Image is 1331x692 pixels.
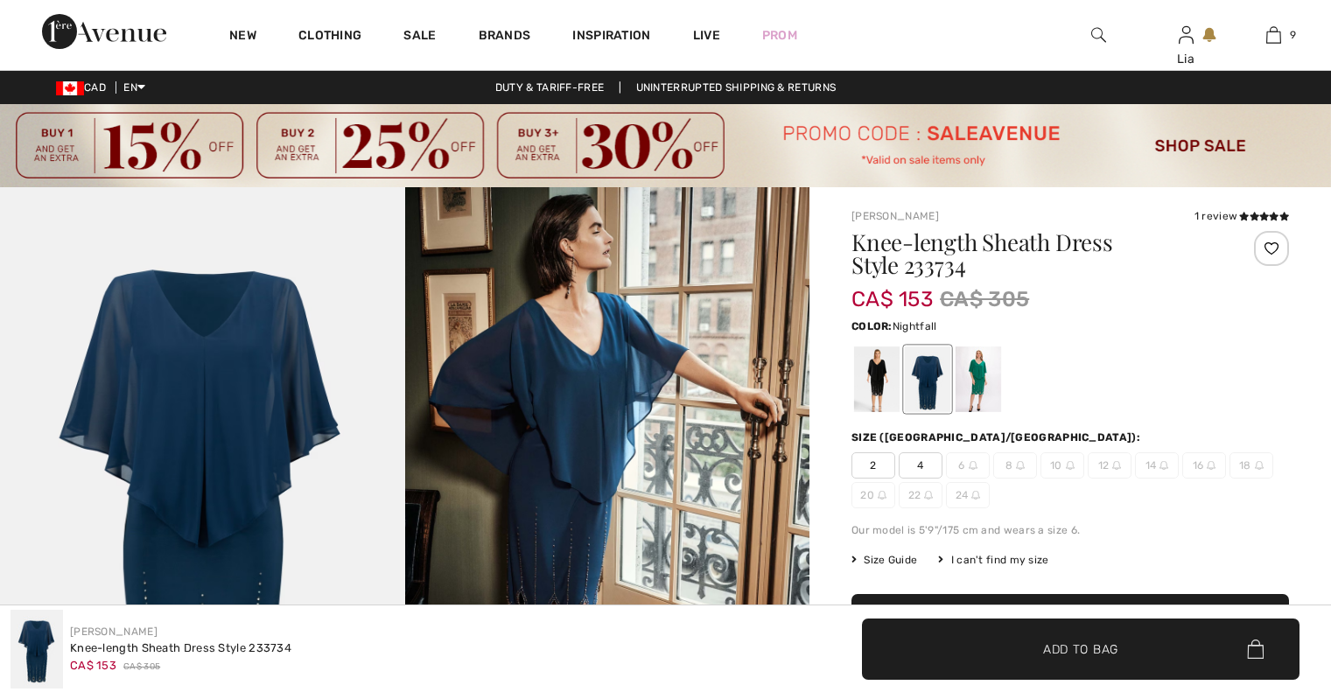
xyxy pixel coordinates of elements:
[123,661,160,674] span: CA$ 305
[899,482,942,508] span: 22
[940,283,1029,315] span: CA$ 305
[1179,26,1194,43] a: Sign In
[1066,461,1075,470] img: ring-m.svg
[899,452,942,479] span: 4
[1194,208,1289,224] div: 1 review
[1159,461,1168,470] img: ring-m.svg
[1040,452,1084,479] span: 10
[1135,452,1179,479] span: 14
[1091,24,1106,45] img: search the website
[993,452,1037,479] span: 8
[70,626,158,638] a: [PERSON_NAME]
[938,552,1048,568] div: I can't find my size
[1290,27,1296,43] span: 9
[851,231,1216,276] h1: Knee-length Sheath Dress Style 233734
[851,594,1289,655] button: Add to Bag
[1255,461,1264,470] img: ring-m.svg
[893,320,937,332] span: Nightfall
[851,482,895,508] span: 20
[70,659,116,672] span: CA$ 153
[971,491,980,500] img: ring-m.svg
[878,491,886,500] img: ring-m.svg
[851,452,895,479] span: 2
[1043,640,1118,658] span: Add to Bag
[924,491,933,500] img: ring-m.svg
[1266,24,1281,45] img: My Bag
[762,26,797,45] a: Prom
[946,452,990,479] span: 6
[851,210,939,222] a: [PERSON_NAME]
[1143,50,1229,68] div: Lia
[572,28,650,46] span: Inspiration
[854,346,900,412] div: Black
[479,28,531,46] a: Brands
[298,28,361,46] a: Clothing
[1230,24,1316,45] a: 9
[229,28,256,46] a: New
[11,610,63,689] img: Knee-Length Sheath Dress Style 233734
[956,346,1001,412] div: True Emerald
[1179,24,1194,45] img: My Info
[1088,452,1131,479] span: 12
[851,320,893,332] span: Color:
[1016,461,1025,470] img: ring-m.svg
[905,346,950,412] div: Nightfall
[969,461,977,470] img: ring-m.svg
[1182,452,1226,479] span: 16
[123,81,145,94] span: EN
[1247,640,1264,659] img: Bag.svg
[42,14,166,49] img: 1ère Avenue
[851,522,1289,538] div: Our model is 5'9"/175 cm and wears a size 6.
[1207,461,1215,470] img: ring-m.svg
[851,269,933,311] span: CA$ 153
[851,430,1144,445] div: Size ([GEOGRAPHIC_DATA]/[GEOGRAPHIC_DATA]):
[946,482,990,508] span: 24
[1112,461,1121,470] img: ring-m.svg
[862,619,1299,680] button: Add to Bag
[70,640,291,657] div: Knee-length Sheath Dress Style 233734
[693,26,720,45] a: Live
[56,81,113,94] span: CAD
[56,81,84,95] img: Canadian Dollar
[1229,452,1273,479] span: 18
[403,28,436,46] a: Sale
[851,552,917,568] span: Size Guide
